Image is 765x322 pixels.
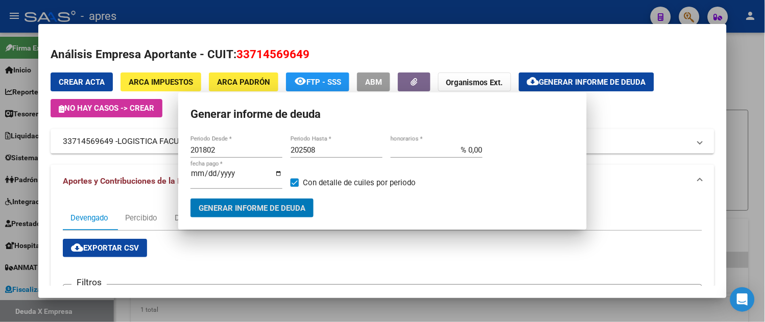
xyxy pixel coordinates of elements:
mat-icon: cloud_download [527,75,539,87]
mat-expansion-panel-header: Aportes y Contribuciones de la Empresa: 33714569649 [51,165,714,197]
span: LOGISTICA FACUNDO SOCIEDAD ANONIMA [117,135,275,147]
span: Con detalle de cuiles por periodo [303,177,416,189]
div: Percibido [125,212,157,224]
button: ABM [357,72,390,91]
span: Exportar CSV [71,243,139,253]
strong: Organismos Ext. [446,78,503,87]
span: Generar informe de deuda [199,204,305,213]
mat-expansion-panel-header: 33714569649 -LOGISTICA FACUNDO SOCIEDAD ANONIMA [51,129,714,154]
button: FTP - SSS [286,72,349,91]
span: No hay casos -> Crear [59,104,154,113]
button: ARCA Impuestos [121,72,201,91]
button: No hay casos -> Crear [51,99,162,117]
button: Generar informe de deuda [190,199,314,217]
span: Crear Acta [59,78,105,87]
button: Crear Acta [51,72,113,91]
h2: Análisis Empresa Aportante - CUIT: [51,46,714,63]
h3: Filtros [71,277,107,288]
button: Organismos Ext. [438,72,511,91]
span: ARCA Padrón [217,78,270,87]
span: ARCA Impuestos [129,78,193,87]
div: Devengado [70,212,108,224]
div: Devengado x CUIL [175,212,236,224]
h1: Generar informe de deuda [190,105,575,124]
mat-icon: cloud_download [71,241,83,254]
span: FTP - SSS [306,78,341,87]
button: Generar informe de deuda [519,72,654,91]
div: Open Intercom Messenger [730,287,755,312]
span: Generar informe de deuda [539,78,646,87]
span: ABM [365,78,382,87]
button: ARCA Padrón [209,72,278,91]
button: Exportar CSV [63,239,147,257]
mat-panel-title: 33714569649 - [63,135,690,147]
span: 33714569649 [236,47,309,61]
mat-icon: remove_red_eye [294,75,306,87]
span: Aportes y Contribuciones de la Empresa: 33714569649 [63,176,265,186]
